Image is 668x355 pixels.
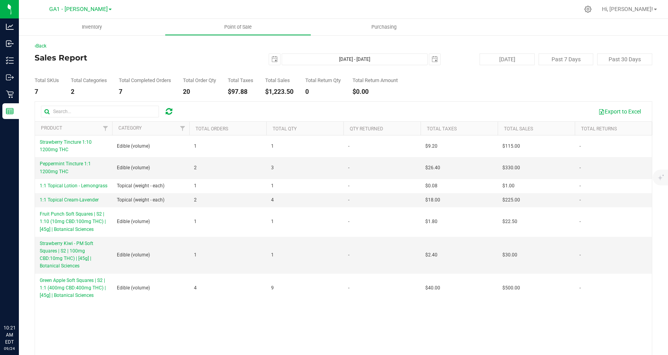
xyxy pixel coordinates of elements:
[348,164,349,172] span: -
[583,5,593,13] div: Manage settings
[581,126,617,132] a: Total Returns
[119,78,171,83] div: Total Completed Orders
[425,284,440,292] span: $40.00
[40,211,106,232] span: Fruit Punch Soft Squares | S2 | 1:10 (10mg CBD:100mg THC) | [45g] | Botanical Sciences
[194,182,197,190] span: 1
[579,196,581,204] span: -
[579,143,581,150] span: -
[265,78,293,83] div: Total Sales
[502,182,515,190] span: $1.00
[117,284,150,292] span: Edible (volume)
[348,251,349,259] span: -
[6,90,14,98] inline-svg: Retail
[35,78,59,83] div: Total SKUs
[271,218,274,225] span: 1
[71,24,113,31] span: Inventory
[41,125,62,131] a: Product
[311,19,457,35] a: Purchasing
[40,139,92,152] span: Strawberry Tincture 1:10 1200mg THC
[71,89,107,95] div: 2
[429,54,440,65] span: select
[176,122,189,135] a: Filter
[350,126,383,132] a: Qty Returned
[118,125,142,131] a: Category
[117,143,150,150] span: Edible (volume)
[40,197,99,203] span: 1:1 Topical Cream-Lavender
[40,278,106,298] span: Green Apple Soft Squares | S2 | 1:1 (400mg CBD:400mg THC) | [45g] | Botanical Sciences
[228,89,253,95] div: $97.88
[6,23,14,31] inline-svg: Analytics
[579,218,581,225] span: -
[117,218,150,225] span: Edible (volume)
[502,218,517,225] span: $22.50
[6,40,14,48] inline-svg: Inbound
[214,24,262,31] span: Point of Sale
[117,182,164,190] span: Topical (weight - each)
[99,122,112,135] a: Filter
[196,126,228,132] a: Total Orders
[271,143,274,150] span: 1
[117,196,164,204] span: Topical (weight - each)
[4,324,15,346] p: 10:21 AM EDT
[348,196,349,204] span: -
[23,291,33,300] iframe: Resource center unread badge
[6,107,14,115] inline-svg: Reports
[40,161,91,174] span: Peppermint Tincture 1:1 1200mg THC
[271,251,274,259] span: 1
[579,182,581,190] span: -
[425,143,437,150] span: $9.20
[271,182,274,190] span: 1
[40,183,107,188] span: 1:1 Topical Lotion - Lemongrass
[35,89,59,95] div: 7
[593,105,646,118] button: Export to Excel
[305,89,341,95] div: 0
[194,196,197,204] span: 2
[183,78,216,83] div: Total Order Qty
[271,284,274,292] span: 9
[602,6,653,12] span: Hi, [PERSON_NAME]!
[8,292,31,316] iframe: Resource center
[194,164,197,172] span: 2
[6,57,14,64] inline-svg: Inventory
[425,218,437,225] span: $1.80
[502,164,520,172] span: $330.00
[348,143,349,150] span: -
[49,6,108,13] span: GA1 - [PERSON_NAME]
[348,284,349,292] span: -
[502,196,520,204] span: $225.00
[579,284,581,292] span: -
[19,19,165,35] a: Inventory
[4,346,15,351] p: 09/24
[271,196,274,204] span: 4
[194,284,197,292] span: 4
[348,182,349,190] span: -
[6,73,14,81] inline-svg: Outbound
[41,106,159,117] input: Search...
[352,89,398,95] div: $0.00
[425,251,437,259] span: $2.40
[502,143,520,150] span: $115.00
[40,241,93,269] span: Strawberry Kiwi - PM Soft Squares | S2 | 100mg CBD:10mg THC) | [45g] | Botanical Sciences
[425,196,440,204] span: $18.00
[480,53,535,65] button: [DATE]
[579,251,581,259] span: -
[273,126,297,132] a: Total Qty
[194,251,197,259] span: 1
[71,78,107,83] div: Total Categories
[597,53,652,65] button: Past 30 Days
[539,53,594,65] button: Past 7 Days
[117,164,150,172] span: Edible (volume)
[427,126,457,132] a: Total Taxes
[269,54,280,65] span: select
[348,218,349,225] span: -
[502,284,520,292] span: $500.00
[425,182,437,190] span: $0.08
[35,53,240,62] h4: Sales Report
[228,78,253,83] div: Total Taxes
[425,164,440,172] span: $26.40
[502,251,517,259] span: $30.00
[579,164,581,172] span: -
[183,89,216,95] div: 20
[165,19,311,35] a: Point of Sale
[265,89,293,95] div: $1,223.50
